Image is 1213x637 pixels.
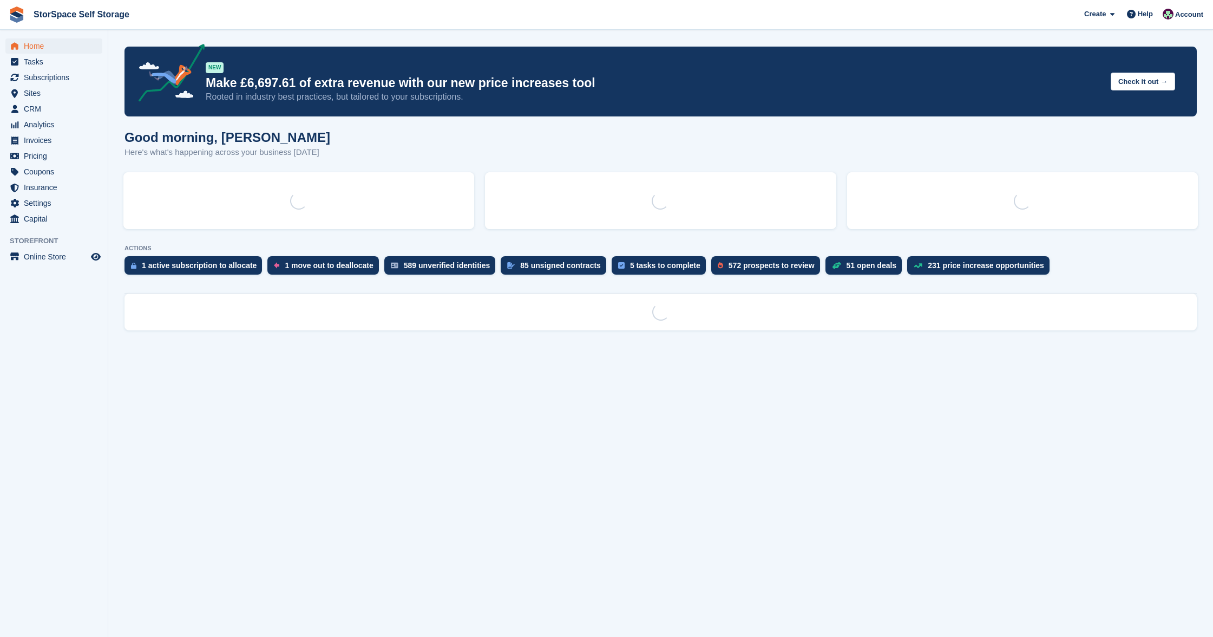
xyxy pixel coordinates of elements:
a: 1 active subscription to allocate [124,256,267,280]
span: Subscriptions [24,70,89,85]
a: menu [5,211,102,226]
span: Create [1084,9,1106,19]
button: Check it out → [1111,73,1175,90]
div: 51 open deals [847,261,897,270]
span: Capital [24,211,89,226]
img: deal-1b604bf984904fb50ccaf53a9ad4b4a5d6e5aea283cecdc64d6e3604feb123c2.svg [832,262,841,269]
a: 1 move out to deallocate [267,256,384,280]
a: menu [5,196,102,211]
div: 589 unverified identities [404,261,490,270]
a: menu [5,180,102,195]
span: Online Store [24,249,89,264]
a: menu [5,133,102,148]
a: menu [5,38,102,54]
span: Pricing [24,148,89,164]
div: NEW [206,62,224,73]
a: 5 tasks to complete [612,256,711,280]
a: menu [5,54,102,69]
div: 5 tasks to complete [630,261,700,270]
img: verify_identity-adf6edd0f0f0b5bbfe63781bf79b02c33cf7c696d77639b501bdc392416b5a36.svg [391,262,398,269]
a: StorSpace Self Storage [29,5,134,23]
span: Insurance [24,180,89,195]
span: Invoices [24,133,89,148]
p: Here's what's happening across your business [DATE] [124,146,330,159]
p: ACTIONS [124,245,1197,252]
a: menu [5,117,102,132]
img: Ross Hadlington [1163,9,1173,19]
img: price_increase_opportunities-93ffe204e8149a01c8c9dc8f82e8f89637d9d84a8eef4429ea346261dce0b2c0.svg [914,263,922,268]
span: Coupons [24,164,89,179]
div: 1 move out to deallocate [285,261,373,270]
img: contract_signature_icon-13c848040528278c33f63329250d36e43548de30e8caae1d1a13099fd9432cc5.svg [507,262,515,269]
div: 231 price increase opportunities [928,261,1044,270]
a: menu [5,86,102,101]
img: stora-icon-8386f47178a22dfd0bd8f6a31ec36ba5ce8667c1dd55bd0f319d3a0aa187defe.svg [9,6,25,23]
span: Home [24,38,89,54]
span: Help [1138,9,1153,19]
a: menu [5,101,102,116]
span: Sites [24,86,89,101]
a: 85 unsigned contracts [501,256,612,280]
span: Settings [24,196,89,211]
img: prospect-51fa495bee0391a8d652442698ab0144808aea92771e9ea1ae160a38d050c398.svg [718,262,723,269]
a: Preview store [89,250,102,263]
a: menu [5,148,102,164]
span: Analytics [24,117,89,132]
a: 231 price increase opportunities [907,256,1055,280]
p: Make £6,697.61 of extra revenue with our new price increases tool [206,75,1102,91]
img: active_subscription_to_allocate_icon-d502201f5373d7db506a760aba3b589e785aa758c864c3986d89f69b8ff3... [131,262,136,269]
div: 572 prospects to review [729,261,815,270]
a: menu [5,249,102,264]
div: 85 unsigned contracts [520,261,601,270]
a: 51 open deals [825,256,908,280]
h1: Good morning, [PERSON_NAME] [124,130,330,145]
span: Tasks [24,54,89,69]
span: Account [1175,9,1203,20]
div: 1 active subscription to allocate [142,261,257,270]
img: price-adjustments-announcement-icon-8257ccfd72463d97f412b2fc003d46551f7dbcb40ab6d574587a9cd5c0d94... [129,44,205,106]
a: 589 unverified identities [384,256,501,280]
span: Storefront [10,236,108,246]
a: menu [5,164,102,179]
a: menu [5,70,102,85]
span: CRM [24,101,89,116]
img: task-75834270c22a3079a89374b754ae025e5fb1db73e45f91037f5363f120a921f8.svg [618,262,625,269]
p: Rooted in industry best practices, but tailored to your subscriptions. [206,91,1102,103]
img: move_outs_to_deallocate_icon-f764333ba52eb49d3ac5e1228854f67142a1ed5810a6f6cc68b1a99e826820c5.svg [274,262,279,269]
a: 572 prospects to review [711,256,825,280]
